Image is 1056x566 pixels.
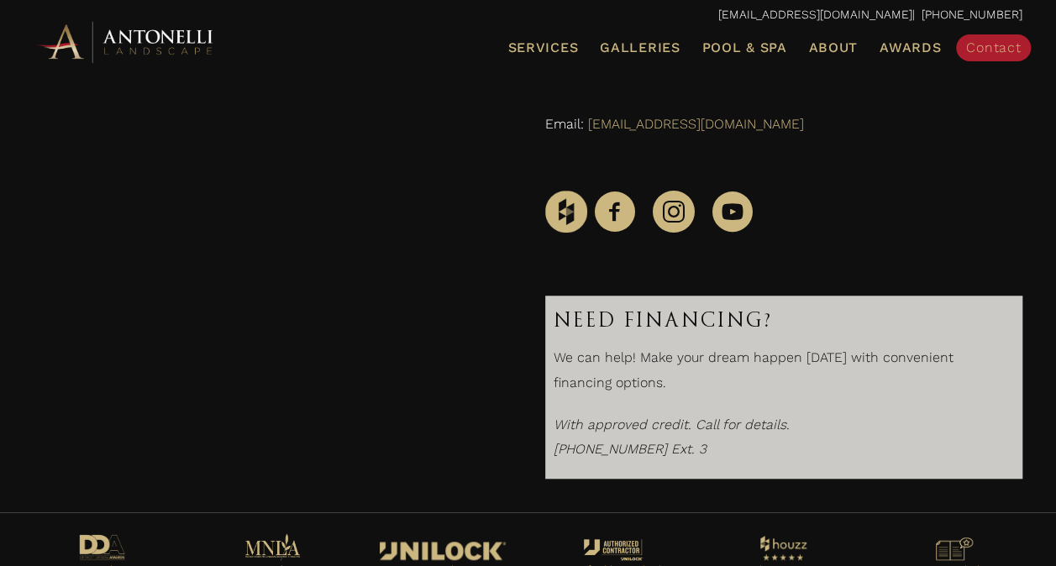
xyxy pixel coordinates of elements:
[808,41,858,55] span: About
[801,37,864,59] a: About
[507,41,578,55] span: Services
[588,116,804,132] a: [EMAIL_ADDRESS][DOMAIN_NAME]
[966,39,1021,55] span: Contact
[554,345,1015,403] p: We can help! Make your dream happen [DATE] with convenient financing options.
[956,34,1031,61] a: Contact
[554,441,707,457] em: [PHONE_NUMBER] Ext. 3
[880,39,941,55] span: Awards
[701,39,786,55] span: Pool & Spa
[34,4,1022,26] p: | [PHONE_NUMBER]
[695,37,793,59] a: Pool & Spa
[593,37,686,59] a: Galleries
[600,39,680,55] span: Galleries
[501,37,585,59] a: Services
[34,18,218,65] img: Antonelli Horizontal Logo
[554,304,1015,337] h3: Need Financing?
[873,37,948,59] a: Awards
[545,191,587,233] img: Houzz
[545,116,584,132] span: Email:
[718,8,912,21] a: [EMAIL_ADDRESS][DOMAIN_NAME]
[554,417,790,432] i: With approved credit. Call for details.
